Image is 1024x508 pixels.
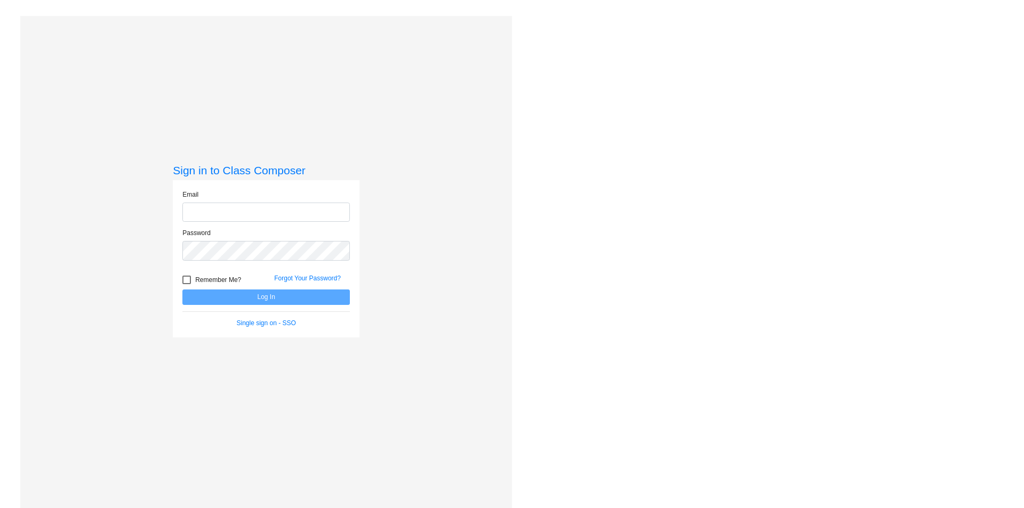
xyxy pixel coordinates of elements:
span: Remember Me? [195,273,241,286]
label: Password [182,228,211,238]
a: Single sign on - SSO [237,319,296,327]
h3: Sign in to Class Composer [173,164,359,177]
label: Email [182,190,198,199]
button: Log In [182,289,350,305]
a: Forgot Your Password? [274,275,341,282]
